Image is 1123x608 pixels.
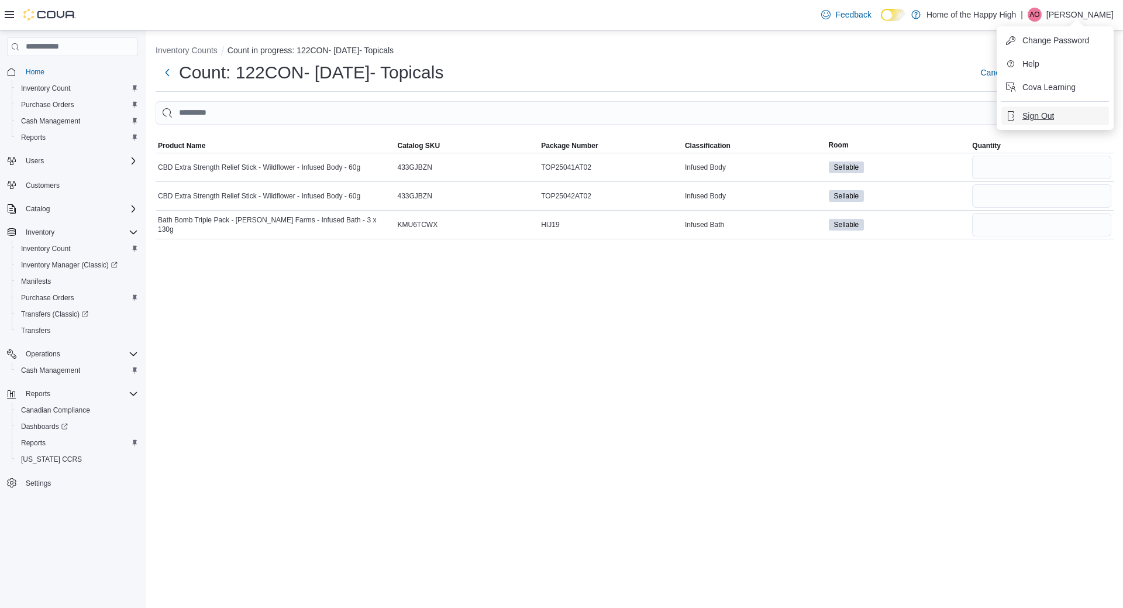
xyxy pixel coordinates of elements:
span: Inventory Count [16,81,138,95]
span: Reports [16,130,138,145]
span: Settings [21,476,138,490]
span: AO [1029,8,1039,22]
input: Dark Mode [881,9,905,21]
span: Catalog SKU [398,141,440,150]
div: TOP25042AT02 [539,189,683,203]
span: Canadian Compliance [16,403,138,417]
span: Infused Bath [685,220,724,229]
div: TOP25041AT02 [539,160,683,174]
span: Transfers (Classic) [16,307,138,321]
span: Users [26,156,44,166]
button: Home [2,63,143,80]
span: Inventory [26,228,54,237]
a: Purchase Orders [16,98,79,112]
span: Catalog [21,202,138,216]
button: Classification [683,139,826,153]
a: Inventory Count [16,242,75,256]
div: HIJ19 [539,218,683,232]
p: Home of the Happy High [926,8,1016,22]
span: Sellable [834,191,859,201]
span: [US_STATE] CCRS [21,455,82,464]
span: Product Name [158,141,205,150]
a: Canadian Compliance [16,403,95,417]
span: Package Number [541,141,598,150]
span: Sellable [834,219,859,230]
a: Inventory Manager (Classic) [16,258,122,272]
span: Sellable [829,219,864,231]
span: Inventory [21,225,138,239]
span: Sellable [834,162,859,173]
button: Package Number [539,139,683,153]
a: [US_STATE] CCRS [16,452,87,466]
button: Manifests [12,273,143,290]
span: 433GJBZN [398,191,432,201]
span: Home [21,64,138,79]
a: Settings [21,476,56,490]
span: Change Password [1022,35,1089,46]
span: Washington CCRS [16,452,138,466]
button: Help [1001,54,1109,73]
span: Purchase Orders [16,291,138,305]
span: Inventory Manager (Classic) [21,260,118,270]
span: Users [21,154,138,168]
button: Count in progress: 122CON- [DATE]- Topicals [228,46,394,55]
a: Inventory Count [16,81,75,95]
input: This is a search bar. After typing your query, hit enter to filter the results lower in the page. [156,101,1114,125]
button: Catalog [2,201,143,217]
span: Inventory Count [21,84,71,93]
button: Users [2,153,143,169]
button: Canadian Compliance [12,402,143,418]
a: Dashboards [12,418,143,435]
span: Room [829,140,849,150]
nav: Complex example [7,59,138,522]
a: Transfers (Classic) [16,307,93,321]
span: Dashboards [21,422,68,431]
span: Reports [26,389,50,399]
button: Purchase Orders [12,97,143,113]
span: Purchase Orders [21,293,74,303]
a: Customers [21,178,64,193]
a: Purchase Orders [16,291,79,305]
span: Classification [685,141,731,150]
a: Cash Management [16,363,85,377]
button: Inventory [21,225,59,239]
span: Bath Bomb Triple Pack - [PERSON_NAME] Farms - Infused Bath - 3 x 130g [158,215,393,234]
button: Inventory Count [12,80,143,97]
a: Transfers (Classic) [12,306,143,322]
span: Sellable [829,162,864,173]
button: Product Name [156,139,395,153]
span: Operations [26,349,60,359]
span: Cova Learning [1022,81,1076,93]
span: Dark Mode [881,21,881,22]
span: Quantity [972,141,1001,150]
span: Transfers [21,326,50,335]
button: Cash Management [12,113,143,129]
span: Infused Body [685,191,726,201]
span: Reports [21,438,46,448]
button: Inventory Count [12,241,143,257]
a: Transfers [16,324,55,338]
nav: An example of EuiBreadcrumbs [156,44,1114,59]
span: Home [26,67,44,77]
span: Inventory Count [21,244,71,253]
button: Users [21,154,49,168]
a: Dashboards [16,420,73,434]
a: Home [21,65,49,79]
span: Customers [26,181,60,190]
button: Next [156,61,179,84]
button: Reports [12,435,143,451]
button: Inventory Counts [156,46,218,55]
a: Reports [16,130,50,145]
button: Purchase Orders [12,290,143,306]
button: Reports [12,129,143,146]
button: Customers [2,176,143,193]
span: Reports [21,133,46,142]
img: Cova [23,9,76,20]
div: Alex Omiotek [1028,8,1042,22]
span: Reports [16,436,138,450]
span: Purchase Orders [16,98,138,112]
button: Sign Out [1001,107,1109,125]
span: Settings [26,479,51,488]
span: Manifests [16,274,138,288]
p: | [1021,8,1023,22]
